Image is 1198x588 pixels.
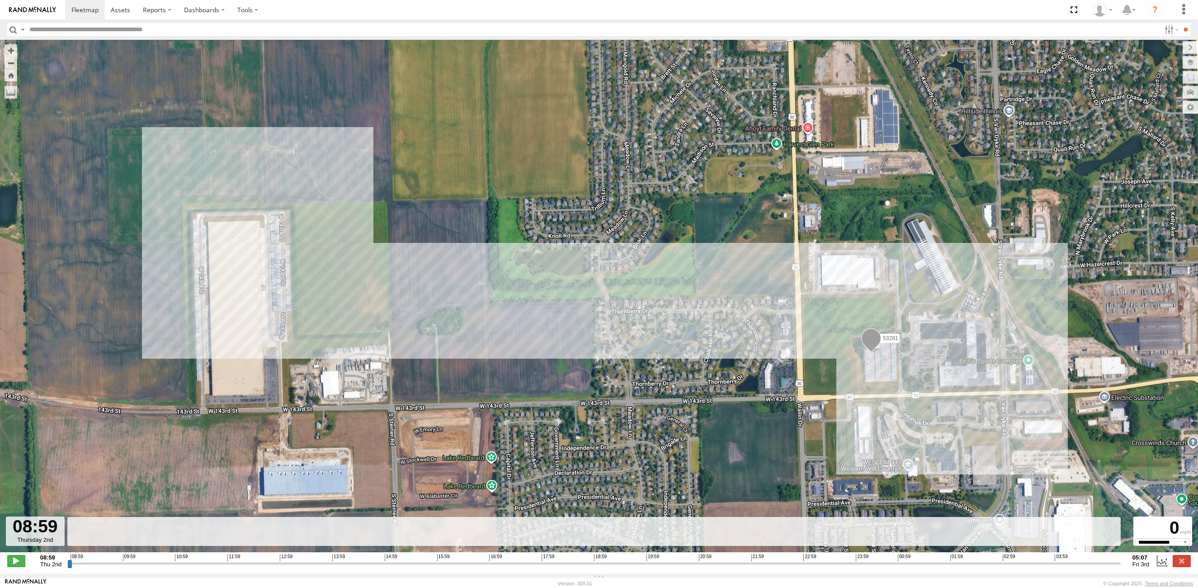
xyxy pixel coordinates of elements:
[5,44,17,57] button: Zoom in
[385,554,397,561] span: 14:59
[542,554,554,561] span: 17:59
[123,554,136,561] span: 09:59
[1132,561,1149,568] span: Fri 3rd Oct 2025
[1145,581,1193,586] a: Terms and Conditions
[898,554,910,561] span: 00:59
[1103,581,1193,586] div: © Copyright 2025 -
[1148,3,1162,17] i: ?
[19,23,26,36] label: Search Query
[1183,101,1198,114] label: Map Settings
[1090,3,1116,17] div: Miky Transport
[489,554,502,561] span: 16:59
[5,86,17,99] label: Measure
[175,554,188,561] span: 10:59
[9,7,56,13] img: rand-logo.svg
[803,554,816,561] span: 22:59
[5,57,17,69] button: Zoom out
[5,69,17,81] button: Zoom Home
[227,554,240,561] span: 11:59
[5,579,47,588] a: Visit our Website
[40,554,62,561] strong: 08:59
[280,554,292,561] span: 12:59
[1055,554,1067,561] span: 03:59
[1135,518,1191,538] div: 0
[883,335,898,341] span: 53281
[856,554,868,561] span: 23:59
[1161,23,1180,36] label: Search Filter Options
[950,554,963,561] span: 01:59
[40,561,62,568] span: Thu 2nd Oct 2025
[646,554,659,561] span: 19:59
[699,554,712,561] span: 20:59
[1132,554,1149,561] strong: 05:07
[751,554,764,561] span: 21:59
[1173,555,1191,567] label: Close
[594,554,607,561] span: 18:59
[558,581,592,586] div: Version: 309.01
[7,555,25,567] label: Play/Stop
[1003,554,1015,561] span: 02:59
[437,554,450,561] span: 15:59
[332,554,345,561] span: 13:59
[71,554,83,561] span: 08:59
